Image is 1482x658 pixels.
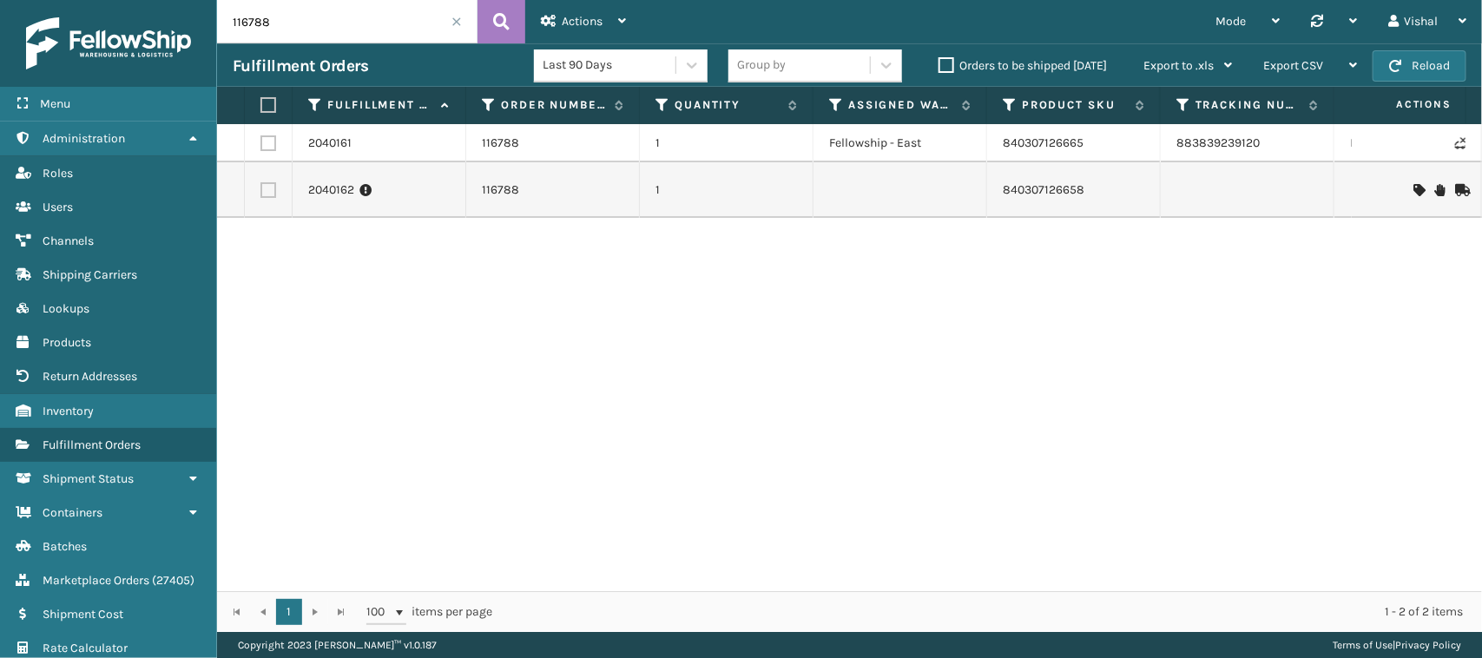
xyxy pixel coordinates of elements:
span: Containers [43,505,102,520]
span: Rate Calculator [43,641,128,655]
label: Tracking Number [1195,97,1301,113]
span: Fulfillment Orders [43,438,141,452]
i: Never Shipped [1455,137,1466,149]
div: Last 90 Days [543,56,677,75]
span: 100 [366,603,392,621]
label: Order Number [501,97,606,113]
span: Mode [1215,14,1246,29]
td: Fellowship - East [813,124,987,162]
i: On Hold [1434,184,1445,196]
label: Product SKU [1022,97,1127,113]
span: Users [43,200,73,214]
span: Export CSV [1263,58,1323,73]
span: items per page [366,599,493,625]
span: Menu [40,96,70,111]
span: Inventory [43,404,94,418]
div: 1 - 2 of 2 items [517,603,1463,621]
i: Mark as Shipped [1455,184,1466,196]
label: Orders to be shipped [DATE] [939,58,1107,73]
a: 2040161 [308,135,352,152]
div: | [1333,632,1461,658]
a: 2040162 [308,181,354,199]
a: 840307126658 [1003,182,1084,197]
span: Marketplace Orders [43,573,149,588]
p: Copyright 2023 [PERSON_NAME]™ v 1.0.187 [238,632,437,658]
a: Privacy Policy [1395,639,1461,651]
a: 116788 [482,135,519,152]
span: Batches [43,539,87,554]
span: Actions [1341,90,1462,119]
span: Shipping Carriers [43,267,137,282]
span: Shipment Status [43,471,134,486]
span: Administration [43,131,125,146]
span: Return Addresses [43,369,137,384]
a: 883839239120 [1176,135,1260,150]
a: Terms of Use [1333,639,1393,651]
span: Shipment Cost [43,607,123,622]
a: 116788 [482,181,519,199]
label: Fulfillment Order Id [327,97,432,113]
td: 1 [640,124,813,162]
label: Assigned Warehouse [848,97,953,113]
div: Group by [737,56,786,75]
i: Assign Carrier and Warehouse [1413,184,1424,196]
span: Channels [43,234,94,248]
h3: Fulfillment Orders [233,56,368,76]
span: Products [43,335,91,350]
a: 1 [276,599,302,625]
img: logo [26,17,191,69]
td: 1 [640,162,813,218]
button: Reload [1373,50,1466,82]
span: Lookups [43,301,89,316]
span: Export to .xls [1143,58,1214,73]
label: Quantity [675,97,780,113]
span: Roles [43,166,73,181]
a: 840307126665 [1003,135,1084,150]
span: ( 27405 ) [152,573,194,588]
span: Actions [562,14,603,29]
